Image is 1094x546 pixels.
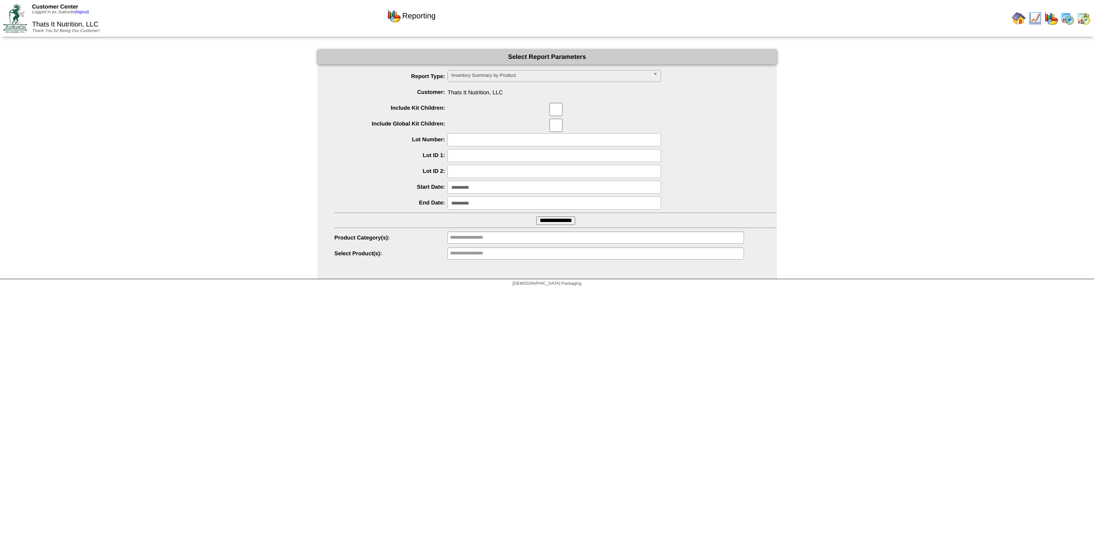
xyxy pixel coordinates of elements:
[387,9,401,23] img: graph.gif
[335,120,448,127] label: Include Global Kit Children:
[74,10,89,15] a: (logout)
[451,70,650,81] span: Inventory Summary by Product
[1044,12,1058,25] img: graph.gif
[1012,12,1026,25] img: home.gif
[335,73,448,79] label: Report Type:
[335,136,448,143] label: Lot Number:
[335,184,448,190] label: Start Date:
[335,152,448,158] label: Lot ID 1:
[335,86,777,96] span: Thats It Nutrition, LLC
[318,50,777,64] div: Select Report Parameters
[335,250,448,257] label: Select Product(s):
[32,21,99,28] span: Thats It Nutrition, LLC
[335,234,448,241] label: Product Category(s):
[402,12,435,20] span: Reporting
[3,4,27,32] img: ZoRoCo_Logo(Green%26Foil)%20jpg.webp
[335,89,448,95] label: Customer:
[32,10,89,15] span: Logged in as Jsalcedo
[335,199,448,206] label: End Date:
[1028,12,1042,25] img: line_graph.gif
[32,29,100,33] span: Thank You for Being Our Customer!
[335,168,448,174] label: Lot ID 2:
[512,281,581,286] span: [DEMOGRAPHIC_DATA] Packaging
[335,105,448,111] label: Include Kit Children:
[1061,12,1074,25] img: calendarprod.gif
[32,3,78,10] span: Customer Center
[1077,12,1091,25] img: calendarinout.gif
